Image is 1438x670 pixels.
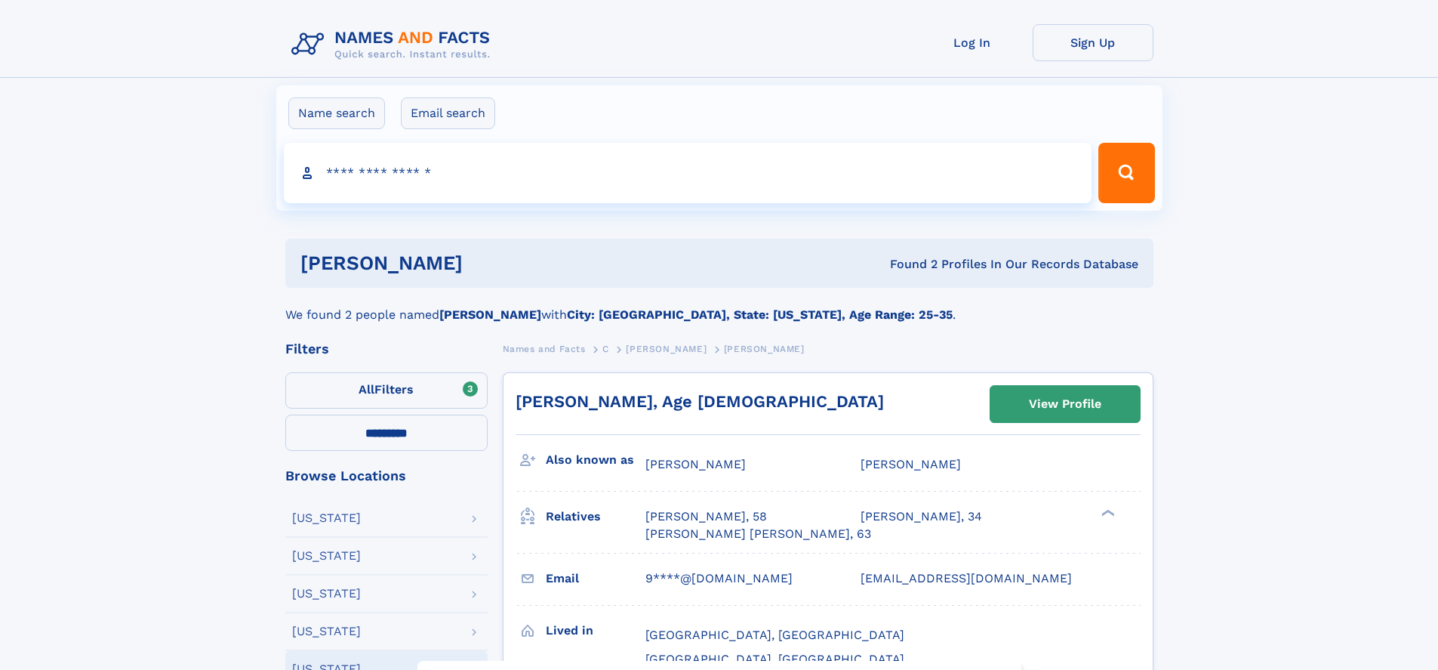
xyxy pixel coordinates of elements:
[567,307,953,322] b: City: [GEOGRAPHIC_DATA], State: [US_STATE], Age Range: 25-35
[546,566,645,591] h3: Email
[401,97,495,129] label: Email search
[285,288,1153,324] div: We found 2 people named with .
[1029,387,1101,421] div: View Profile
[439,307,541,322] b: [PERSON_NAME]
[300,254,676,273] h1: [PERSON_NAME]
[602,339,609,358] a: C
[546,618,645,644] h3: Lived in
[292,625,361,638] div: [US_STATE]
[861,508,982,525] a: [PERSON_NAME], 34
[912,24,1033,61] a: Log In
[285,469,488,483] div: Browse Locations
[645,508,767,525] a: [PERSON_NAME], 58
[1098,508,1116,518] div: ❯
[626,344,707,354] span: [PERSON_NAME]
[1033,24,1153,61] a: Sign Up
[292,588,361,600] div: [US_STATE]
[546,504,645,530] h3: Relatives
[288,97,385,129] label: Name search
[861,571,1072,585] span: [EMAIL_ADDRESS][DOMAIN_NAME]
[724,344,805,354] span: [PERSON_NAME]
[1098,143,1154,203] button: Search Button
[359,382,374,397] span: All
[285,372,488,409] label: Filters
[990,386,1140,422] a: View Profile
[292,550,361,562] div: [US_STATE]
[602,344,609,354] span: C
[645,457,746,471] span: [PERSON_NAME]
[546,447,645,473] h3: Also known as
[645,526,871,542] a: [PERSON_NAME] [PERSON_NAME], 63
[292,512,361,524] div: [US_STATE]
[503,339,586,358] a: Names and Facts
[676,256,1138,273] div: Found 2 Profiles In Our Records Database
[285,342,488,356] div: Filters
[516,392,884,411] a: [PERSON_NAME], Age [DEMOGRAPHIC_DATA]
[645,628,904,642] span: [GEOGRAPHIC_DATA], [GEOGRAPHIC_DATA]
[645,652,904,666] span: [GEOGRAPHIC_DATA], [GEOGRAPHIC_DATA]
[861,457,961,471] span: [PERSON_NAME]
[284,143,1092,203] input: search input
[285,24,503,65] img: Logo Names and Facts
[626,339,707,358] a: [PERSON_NAME]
